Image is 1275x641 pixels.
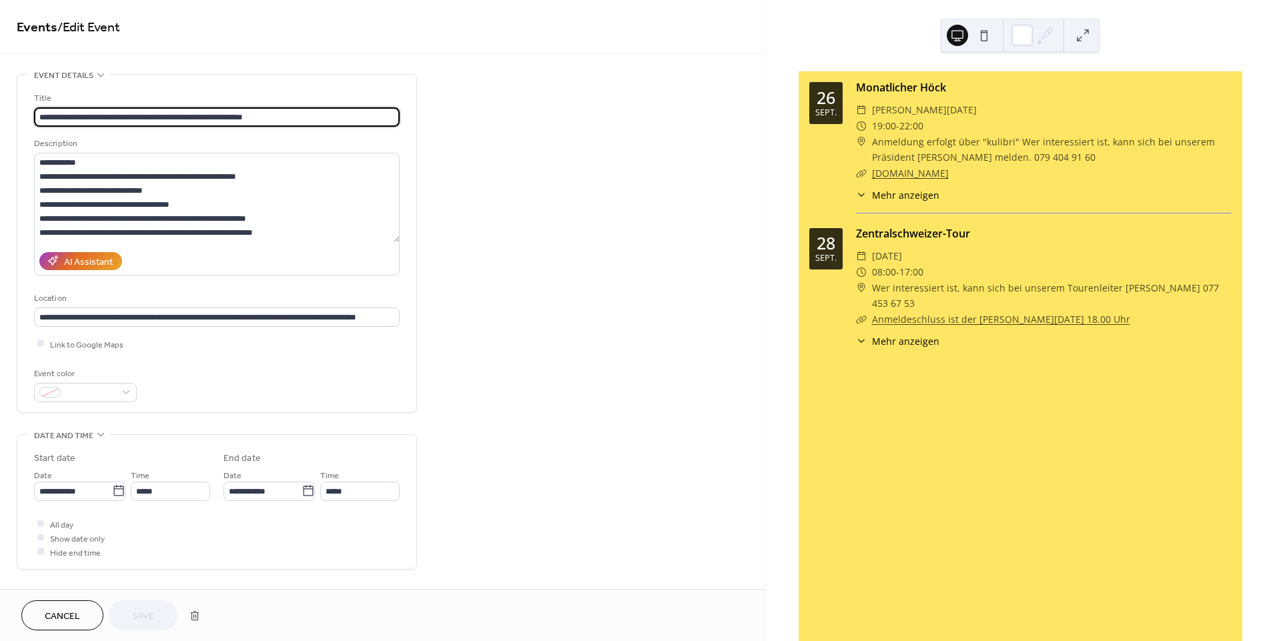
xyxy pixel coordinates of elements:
[856,226,970,241] a: Zentralschweizer-Tour
[50,338,123,352] span: Link to Google Maps
[896,118,899,134] span: -
[817,89,835,106] div: 26
[872,264,896,280] span: 08:00
[872,134,1232,166] span: Anmeldung erfolgt über "kulibri" Wer interessiert ist, kann sich bei unserem Präsident [PERSON_NA...
[872,118,896,134] span: 19:00
[815,254,837,263] div: Sept.
[856,118,867,134] div: ​
[896,264,899,280] span: -
[856,334,867,348] div: ​
[872,280,1232,312] span: Wer interessiert ist, kann sich bei unserem Tourenleiter [PERSON_NAME] 077 453 67 53
[34,367,134,381] div: Event color
[50,546,101,560] span: Hide end time
[57,15,120,41] span: / Edit Event
[856,80,946,95] a: Monatlicher Höck
[872,334,939,348] span: Mehr anzeigen
[856,165,867,181] div: ​
[856,134,867,150] div: ​
[856,280,867,296] div: ​
[856,188,939,202] button: ​Mehr anzeigen
[39,252,122,270] button: AI Assistant
[872,188,939,202] span: Mehr anzeigen
[45,610,80,624] span: Cancel
[34,468,52,482] span: Date
[320,468,339,482] span: Time
[224,468,242,482] span: Date
[856,248,867,264] div: ​
[34,137,397,151] div: Description
[64,255,113,269] div: AI Assistant
[50,532,105,546] span: Show date only
[34,91,397,105] div: Title
[856,311,867,328] div: ​
[815,109,837,117] div: Sept.
[34,291,397,305] div: Location
[872,248,902,264] span: [DATE]
[872,167,949,179] a: [DOMAIN_NAME]
[34,452,75,466] div: Start date
[131,468,149,482] span: Time
[856,264,867,280] div: ​
[17,15,57,41] a: Events
[50,518,73,532] span: All day
[21,600,103,630] button: Cancel
[34,429,93,443] span: Date and time
[817,235,835,251] div: 28
[899,118,923,134] span: 22:00
[856,102,867,118] div: ​
[872,313,1130,326] a: Anmeldeschluss ist der [PERSON_NAME][DATE] 18.00 Uhr
[899,264,923,280] span: 17:00
[34,69,93,83] span: Event details
[856,188,867,202] div: ​
[856,334,939,348] button: ​Mehr anzeigen
[34,586,105,600] span: Recurring event
[872,102,977,118] span: [PERSON_NAME][DATE]
[224,452,261,466] div: End date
